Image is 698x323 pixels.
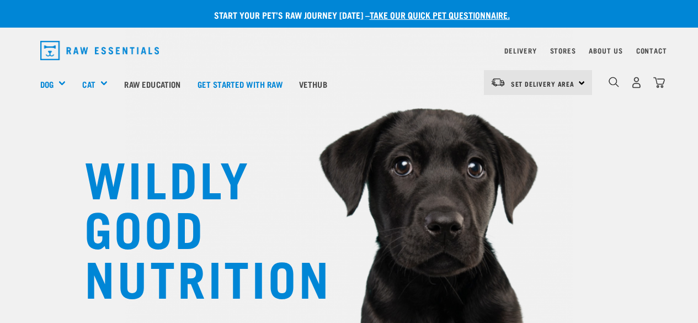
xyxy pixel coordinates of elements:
img: home-icon-1@2x.png [609,77,619,87]
a: Vethub [291,62,335,106]
img: Raw Essentials Logo [40,41,159,60]
nav: dropdown navigation [31,36,667,65]
a: Get started with Raw [189,62,291,106]
a: take our quick pet questionnaire. [370,12,510,17]
a: Raw Education [116,62,189,106]
a: Dog [40,78,54,91]
a: Contact [636,49,667,52]
img: van-moving.png [491,77,505,87]
span: Set Delivery Area [511,82,575,86]
a: About Us [589,49,622,52]
img: user.png [631,77,642,88]
a: Cat [82,78,95,91]
img: home-icon@2x.png [653,77,665,88]
a: Stores [550,49,576,52]
a: Delivery [504,49,536,52]
h1: WILDLY GOOD NUTRITION [84,152,305,301]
